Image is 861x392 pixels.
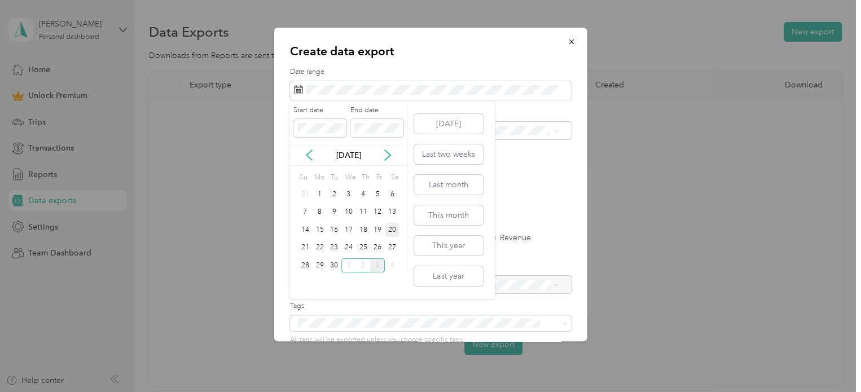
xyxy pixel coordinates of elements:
div: 19 [370,223,385,237]
div: Mo [313,170,325,186]
iframe: Everlance-gr Chat Button Frame [798,329,861,392]
div: 1 [313,187,327,201]
div: 18 [356,223,371,237]
p: [DATE] [325,149,372,161]
div: 4 [356,187,371,201]
div: 16 [327,223,341,237]
div: 6 [385,187,399,201]
div: 25 [356,241,371,255]
div: Fr [374,170,385,186]
div: 15 [313,223,327,237]
div: Su [298,170,309,186]
div: 10 [341,205,356,219]
div: 2 [356,258,371,272]
p: All tags will be exported unless you choose specific tags. [290,335,572,345]
button: Last two weeks [414,144,483,164]
div: 27 [385,241,399,255]
div: 21 [298,241,313,255]
label: End date [350,105,403,116]
label: Tags [290,301,572,311]
div: 24 [341,241,356,255]
button: Last year [414,266,483,286]
div: 28 [298,258,313,272]
div: 5 [370,187,385,201]
div: 17 [341,223,356,237]
div: 4 [385,258,399,272]
div: 26 [370,241,385,255]
div: 3 [341,187,356,201]
div: 11 [356,205,371,219]
div: 1 [341,258,356,272]
div: 30 [327,258,341,272]
button: This month [414,205,483,225]
button: [DATE] [414,114,483,134]
div: 31 [298,187,313,201]
div: We [343,170,356,186]
p: Create data export [290,43,572,59]
label: Start date [293,105,346,116]
div: 7 [298,205,313,219]
div: 14 [298,223,313,237]
div: 20 [385,223,399,237]
div: Sa [389,170,399,186]
div: 8 [313,205,327,219]
div: 2 [327,187,341,201]
label: Date range [290,67,572,77]
div: 13 [385,205,399,219]
div: 23 [327,241,341,255]
div: 12 [370,205,385,219]
div: 22 [313,241,327,255]
button: This year [414,236,483,256]
div: 9 [327,205,341,219]
div: Th [359,170,370,186]
button: Last month [414,175,483,195]
div: 29 [313,258,327,272]
div: Tu [328,170,339,186]
div: 3 [370,258,385,272]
